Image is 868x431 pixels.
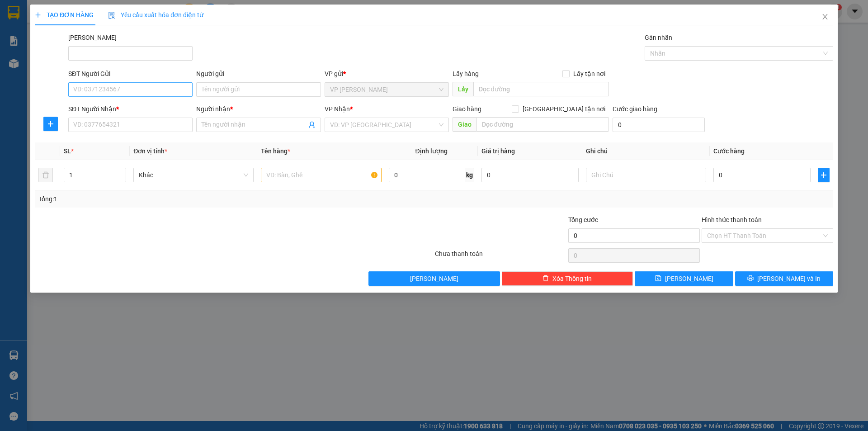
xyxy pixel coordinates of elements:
span: Tổng cước [568,216,598,223]
div: 250.000 [7,58,81,69]
button: delete [38,168,53,182]
span: user-add [308,121,316,128]
button: [PERSON_NAME] [368,271,500,286]
span: CR : [7,59,21,69]
button: printer[PERSON_NAME] và In [735,271,833,286]
button: Close [812,5,838,30]
input: VD: Bàn, Ghế [261,168,381,182]
div: Người gửi [196,69,321,79]
label: Gán nhãn [645,34,672,41]
span: Đơn vị tính [133,147,167,155]
input: Cước giao hàng [613,118,705,132]
div: SĐT Người Nhận [68,104,193,114]
span: Yêu cầu xuất hóa đơn điện tử [108,11,203,19]
span: down [118,176,124,181]
span: Lấy hàng [453,70,479,77]
div: SĐT Người Gửi [68,69,193,79]
span: plus [818,171,829,179]
div: Tổng: 1 [38,194,335,204]
span: VP Phạm Ngũ Lão [330,83,443,96]
span: kg [465,168,474,182]
label: Hình thức thanh toán [702,216,762,223]
span: Lấy tận nơi [570,69,609,79]
span: [PERSON_NAME] [410,274,458,284]
div: VP gửi [325,69,449,79]
label: Cước giao hàng [613,105,657,113]
span: Giao [453,117,476,132]
span: Increase Value [116,168,126,175]
div: VP [PERSON_NAME] [8,8,80,29]
input: Ghi Chú [586,168,706,182]
input: Dọc đường [473,82,609,96]
div: Người nhận [196,104,321,114]
th: Ghi chú [582,142,710,160]
button: deleteXóa Thông tin [502,271,633,286]
div: Chưa thanh toán [434,249,567,265]
span: close [821,13,829,20]
span: Nhận: [86,9,108,18]
span: Cước hàng [713,147,745,155]
span: plus [35,12,41,18]
div: HÂN [86,29,159,40]
span: [PERSON_NAME] và In [757,274,821,284]
input: Mã ĐH [68,46,193,61]
input: 0 [481,168,579,182]
span: [GEOGRAPHIC_DATA] tận nơi [519,104,609,114]
span: Lấy [453,82,473,96]
label: Mã ĐH [68,34,117,41]
div: VP [PERSON_NAME] [86,8,159,29]
input: Dọc đường [476,117,609,132]
span: Định lượng [415,147,448,155]
button: plus [43,117,58,131]
button: save[PERSON_NAME] [635,271,733,286]
div: HÂN [8,29,80,40]
span: TẠO ĐƠN HÀNG [35,11,94,19]
span: Giao hàng [453,105,481,113]
span: Decrease Value [116,175,126,182]
span: VP Nhận [325,105,350,113]
span: Khác [139,168,248,182]
div: 0969979199 [86,40,159,53]
div: 0969979199 [8,40,80,53]
span: Xóa Thông tin [552,274,592,284]
button: plus [818,168,830,182]
span: Tên hàng [261,147,290,155]
span: delete [542,275,549,282]
span: [PERSON_NAME] [665,274,713,284]
span: SL [64,147,71,155]
span: plus [44,120,57,128]
span: Giá trị hàng [481,147,515,155]
span: up [118,170,124,175]
img: icon [108,12,115,19]
span: printer [747,275,754,282]
span: Gửi: [8,9,22,18]
span: save [655,275,661,282]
